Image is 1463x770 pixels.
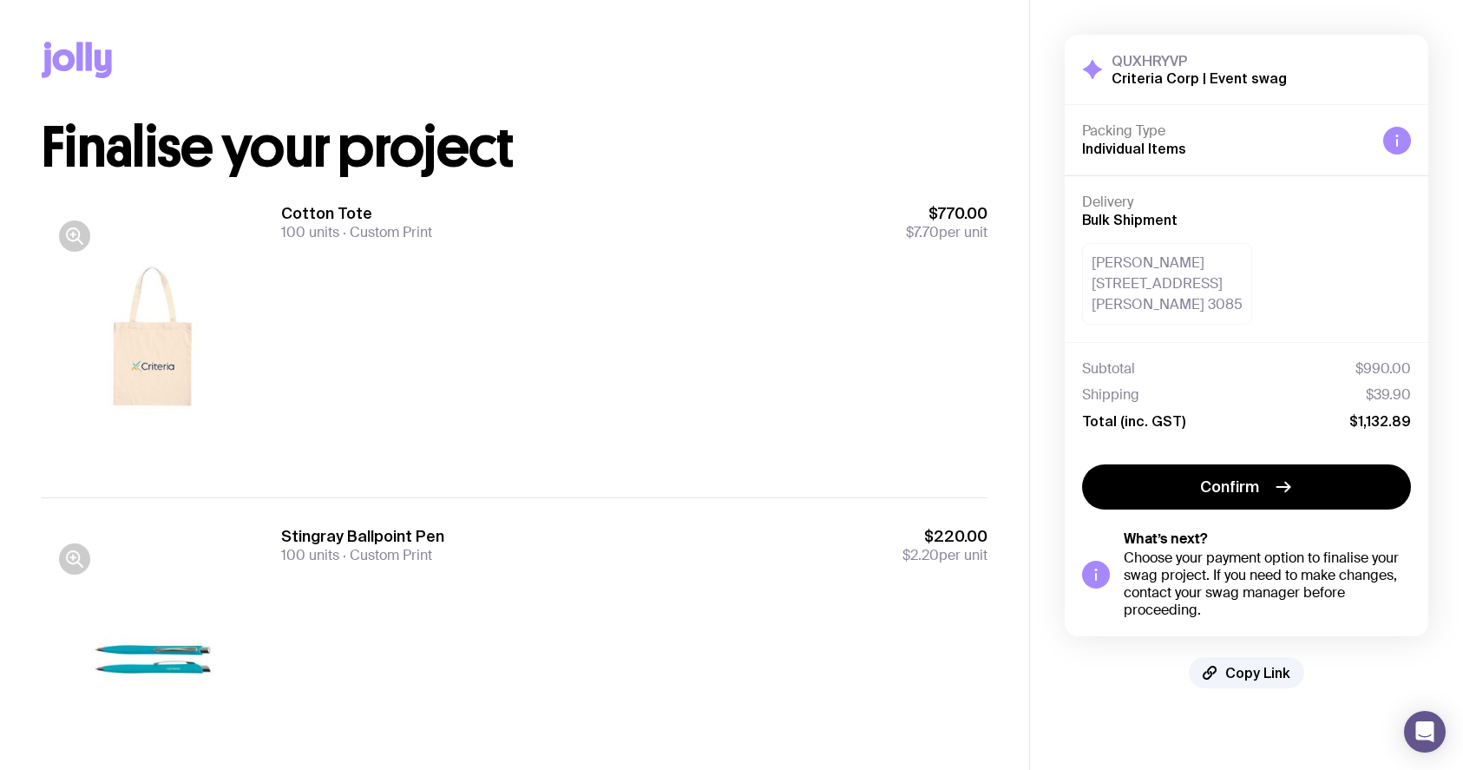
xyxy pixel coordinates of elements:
[1082,122,1369,140] h4: Packing Type
[339,546,432,564] span: Custom Print
[1404,711,1446,753] div: Open Intercom Messenger
[281,203,432,224] h3: Cotton Tote
[281,546,339,564] span: 100 units
[1225,664,1290,681] span: Copy Link
[1082,386,1139,404] span: Shipping
[1082,412,1185,430] span: Total (inc. GST)
[42,120,987,175] h1: Finalise your project
[1082,194,1411,211] h4: Delivery
[906,223,939,241] span: $7.70
[1124,530,1411,548] h5: What’s next?
[906,224,987,241] span: per unit
[1082,360,1135,378] span: Subtotal
[1082,212,1178,227] span: Bulk Shipment
[1189,657,1304,688] button: Copy Link
[902,546,939,564] span: $2.20
[339,223,432,241] span: Custom Print
[902,526,987,547] span: $220.00
[1355,360,1411,378] span: $990.00
[1124,550,1411,619] div: Choose your payment option to finalise your swag project. If you need to make changes, contact yo...
[906,203,987,224] span: $770.00
[1349,412,1411,430] span: $1,132.89
[1082,141,1186,156] span: Individual Items
[1366,386,1411,404] span: $39.90
[281,223,339,241] span: 100 units
[1200,477,1259,497] span: Confirm
[1082,464,1411,510] button: Confirm
[1082,243,1252,325] div: [PERSON_NAME] [STREET_ADDRESS] [PERSON_NAME] 3085
[1112,69,1287,87] h2: Criteria Corp | Event swag
[1112,52,1287,69] h3: QUXHRYVP
[281,526,444,547] h3: Stingray Ballpoint Pen
[902,547,987,564] span: per unit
